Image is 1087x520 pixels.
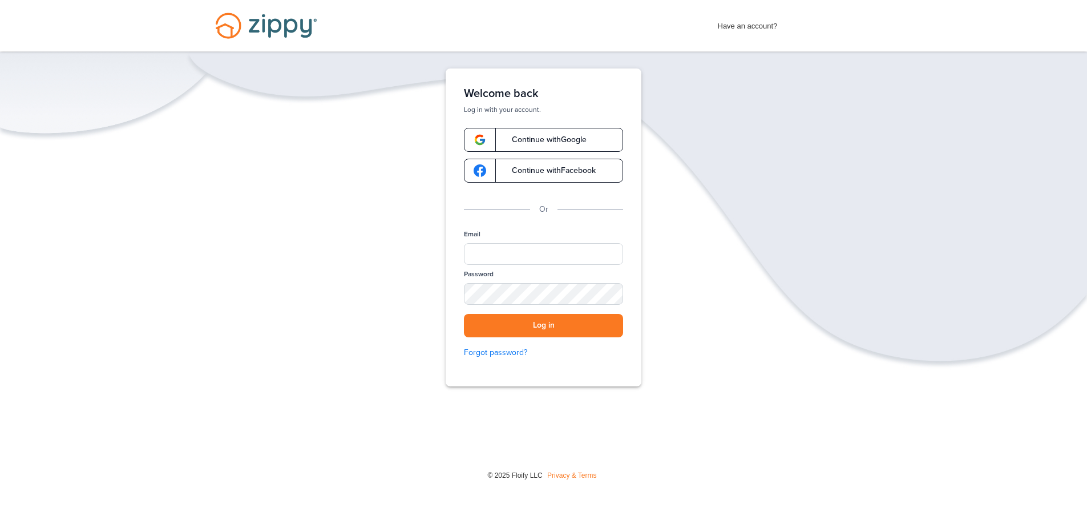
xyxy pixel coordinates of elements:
[474,134,486,146] img: google-logo
[464,314,623,337] button: Log in
[718,14,778,33] span: Have an account?
[464,269,494,279] label: Password
[464,243,623,265] input: Email
[500,136,587,144] span: Continue with Google
[500,167,596,175] span: Continue with Facebook
[547,471,596,479] a: Privacy & Terms
[474,164,486,177] img: google-logo
[464,283,623,305] input: Password
[464,229,480,239] label: Email
[464,128,623,152] a: google-logoContinue withGoogle
[464,346,623,359] a: Forgot password?
[539,203,548,216] p: Or
[464,87,623,100] h1: Welcome back
[487,471,542,479] span: © 2025 Floify LLC
[464,105,623,114] p: Log in with your account.
[464,159,623,183] a: google-logoContinue withFacebook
